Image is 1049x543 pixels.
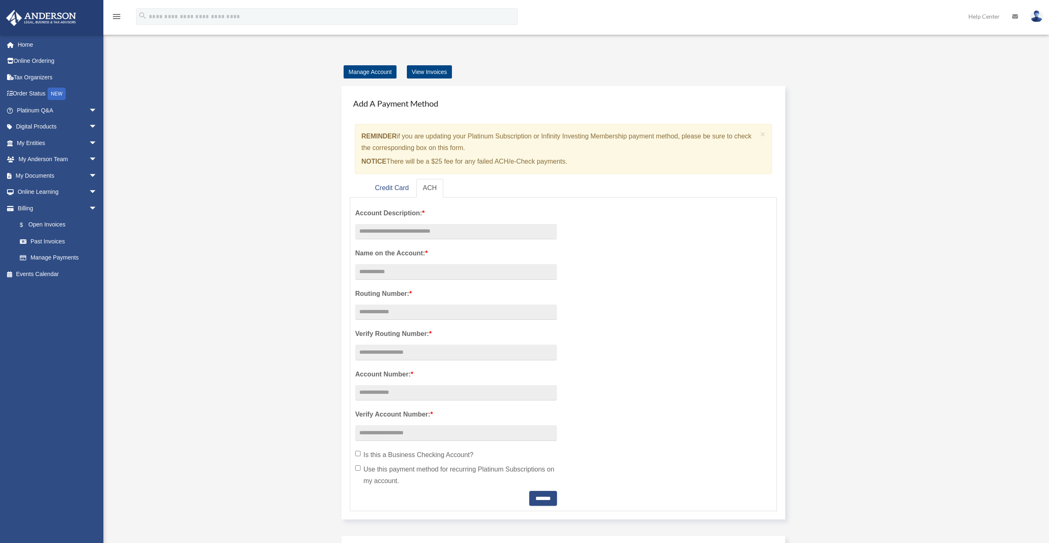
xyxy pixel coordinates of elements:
span: $ [24,220,29,230]
a: My Documentsarrow_drop_down [6,167,110,184]
span: arrow_drop_down [89,184,105,201]
span: arrow_drop_down [89,119,105,136]
span: × [760,129,766,139]
a: Online Learningarrow_drop_down [6,184,110,200]
a: Digital Productsarrow_drop_down [6,119,110,135]
label: Account Number: [355,369,557,380]
strong: REMINDER [361,133,397,140]
label: Account Description: [355,207,557,219]
span: arrow_drop_down [89,151,105,168]
a: Home [6,36,110,53]
a: Manage Account [344,65,397,79]
a: My Entitiesarrow_drop_down [6,135,110,151]
a: ACH [416,179,444,198]
p: There will be a $25 fee for any failed ACH/e-Check payments. [361,156,757,167]
span: arrow_drop_down [89,167,105,184]
i: search [138,11,147,20]
label: Is this a Business Checking Account? [355,449,557,461]
a: menu [112,14,122,21]
label: Name on the Account: [355,248,557,259]
img: Anderson Advisors Platinum Portal [4,10,79,26]
a: Billingarrow_drop_down [6,200,110,217]
span: arrow_drop_down [89,200,105,217]
a: $Open Invoices [12,217,110,233]
input: Use this payment method for recurring Platinum Subscriptions on my account. [355,465,361,471]
label: Verify Routing Number: [355,328,557,340]
i: menu [112,12,122,21]
label: Routing Number: [355,288,557,300]
div: if you are updating your Platinum Subscription or Infinity Investing Membership payment method, p... [355,124,772,174]
a: Credit Card [368,179,416,198]
div: NEW [48,88,66,100]
span: arrow_drop_down [89,102,105,119]
a: My Anderson Teamarrow_drop_down [6,151,110,168]
a: View Invoices [407,65,452,79]
a: Online Ordering [6,53,110,69]
a: Tax Organizers [6,69,110,86]
a: Order StatusNEW [6,86,110,102]
a: Past Invoices [12,233,110,250]
button: Close [760,130,766,138]
a: Platinum Q&Aarrow_drop_down [6,102,110,119]
span: arrow_drop_down [89,135,105,152]
a: Events Calendar [6,266,110,282]
h4: Add A Payment Method [350,94,777,112]
input: Is this a Business Checking Account? [355,451,361,456]
label: Verify Account Number: [355,409,557,420]
img: User Pic [1030,10,1043,22]
a: Manage Payments [12,250,105,266]
strong: NOTICE [361,158,386,165]
label: Use this payment method for recurring Platinum Subscriptions on my account. [355,464,557,487]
